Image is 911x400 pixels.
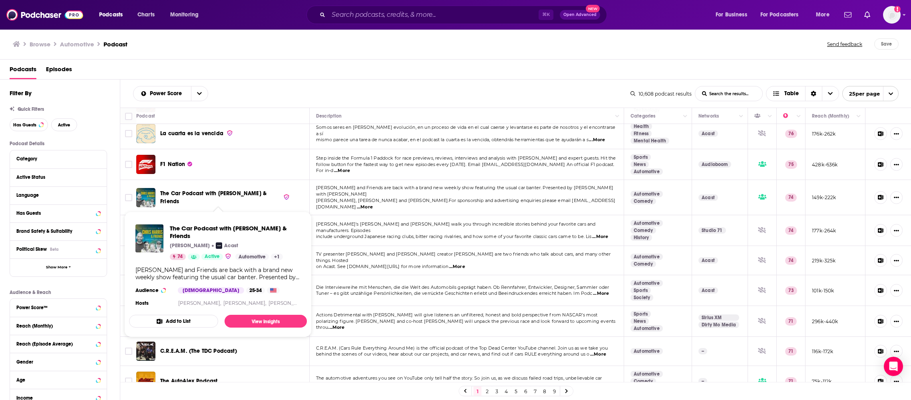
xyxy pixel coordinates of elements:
span: The Car Podcast with [PERSON_NAME] & Friends [170,224,300,240]
a: 7 [531,386,539,396]
a: Active [201,254,223,260]
span: Somos seres en [PERSON_NAME] evolución, en un proceso de vida en el cual caerse y levantarse es p... [316,124,615,136]
a: Acast [698,287,718,294]
p: Podcast Details [10,141,107,146]
a: Sports [631,154,651,160]
span: ⌘ K [539,10,553,20]
img: The AutoAlex Podcast [136,372,155,391]
a: Fitness [631,130,652,137]
svg: Add a profile image [894,6,901,12]
span: Actions Detrimental with [PERSON_NAME] will give listeners an unfiltered, honest and bold perspec... [316,312,598,318]
span: Quick Filters [18,106,44,112]
a: Sirius XM [698,314,739,321]
a: Automotive [631,168,663,175]
p: 149k-222k [812,194,836,201]
a: 8 [541,386,549,396]
a: The AutoAlex Podcast [160,377,217,385]
div: 25-34 [246,287,265,294]
img: Acast [216,242,222,249]
div: Has Guests [754,111,766,121]
button: Gender [16,356,100,366]
button: Column Actions [765,112,775,121]
button: Political SkewBeta [16,244,100,254]
a: Automotive [235,254,269,260]
h2: Choose List sort [133,86,208,101]
span: TV presenter [PERSON_NAME] and [PERSON_NAME] creator [PERSON_NAME] are two friends who talk about... [316,251,611,263]
span: Toggle select row [125,130,132,137]
img: verified Badge [283,194,290,200]
a: Health [631,123,652,130]
span: Toggle select row [125,194,132,201]
a: Show notifications dropdown [861,8,873,22]
button: Show More Button [890,315,903,328]
span: The AutoAlex Podcast [160,378,217,384]
button: Reach (Monthly) [16,320,100,330]
p: 219k-325k [812,257,836,264]
span: Step inside the Formula 1 Paddock for race previews, reviews, interviews and analysis with [PERSO... [316,155,616,161]
button: Category [16,154,100,164]
img: verified Badge [225,253,231,260]
span: Episodes [46,63,72,79]
p: 296k-440k [812,318,838,325]
span: Tuner – es gibt unzählige Persönlichkeiten, die verrückte Geschichten erlebt und Beeindruckendes ... [316,290,593,296]
p: 74 [785,226,797,234]
p: [PERSON_NAME] [170,242,210,249]
a: 3 [493,386,501,396]
p: 71 [785,347,797,355]
img: The Car Podcast with Chris Harris & Friends [136,188,155,207]
button: open menu [755,8,810,21]
span: More [816,9,829,20]
span: mismo parece una tarea de nunca acabar, en el podcast la cuarta es la vencida, obtendrás herramie... [316,137,589,142]
span: ...More [590,351,606,358]
a: History [631,234,652,241]
button: Has Guests [16,208,100,218]
a: [PERSON_NAME], [223,300,267,306]
span: 25 per page [843,88,880,100]
img: La cuarta es la vencida [136,124,155,143]
button: Power Score™ [16,302,100,312]
button: open menu [133,91,191,96]
h3: Podcast [103,40,127,48]
span: Die Interviewreihe mit Menschen, die die Welt des Automobils geprägt haben. Ob Rennfahrer, Entwic... [316,284,609,290]
span: La cuarta es la vencida [160,130,223,137]
button: Show More Button [890,127,903,140]
div: Age [16,377,93,383]
button: Show More Button [890,191,903,204]
a: Audioboom [698,161,731,168]
span: Power Score [150,91,185,96]
span: Political Skew [16,246,47,252]
div: Networks [698,111,719,121]
button: Save [874,38,899,50]
p: 75 [785,160,797,168]
a: Automotive [631,348,663,354]
span: 74 [177,253,183,261]
div: Active Status [16,174,95,180]
div: Language [16,192,95,198]
div: Description [316,111,342,121]
a: View Insights [225,315,307,328]
div: Beta [50,247,59,252]
a: The Car Podcast with Chris Harris & Friends [170,224,300,240]
div: Gender [16,359,93,365]
img: User Profile [883,6,901,24]
a: Comedy [631,261,656,267]
button: Open AdvancedNew [560,10,600,20]
a: Mental Health [631,138,669,144]
div: [DEMOGRAPHIC_DATA] [178,287,244,294]
button: Active [51,118,77,131]
a: News [631,318,649,324]
button: Choose View [766,86,839,101]
span: [PERSON_NAME], [PERSON_NAME] and [PERSON_NAME].For sponsorship and advertising enquiries please e... [316,198,615,210]
h1: Automotive [60,40,94,48]
p: 71 [785,377,797,385]
p: 74 [785,194,797,202]
div: Reach (Episode Average) [16,341,93,347]
a: 5 [512,386,520,396]
div: Brand Safety & Suitability [16,228,93,234]
a: Automotive [631,191,663,197]
span: ...More [372,381,388,388]
span: F1 Nation [160,161,185,168]
span: ...More [328,324,344,331]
